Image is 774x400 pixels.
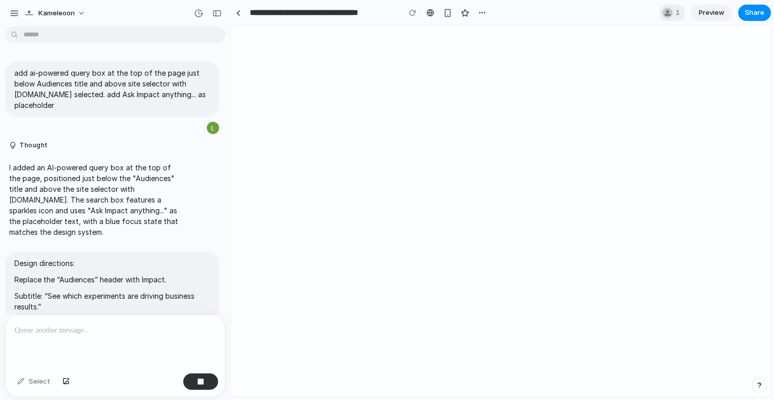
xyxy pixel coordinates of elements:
[676,8,683,18] span: 1
[738,5,771,21] button: Share
[659,5,685,21] div: 1
[699,8,724,18] span: Preview
[9,162,180,237] p: I added an AI-powered query box at the top of the page, positioned just below the "Audiences" tit...
[691,5,732,21] a: Preview
[14,274,210,285] p: Replace the “Audiences” header with Impact.
[14,258,210,269] p: Design directions:
[14,291,210,312] p: Subtitle: “See which experiments are driving business results.”
[38,8,75,18] span: Kameleoon
[20,5,91,21] button: Kameleoon
[745,8,764,18] span: Share
[14,68,210,110] p: add ai-powered query box at the top of the page just below Audiences title and above site selecto...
